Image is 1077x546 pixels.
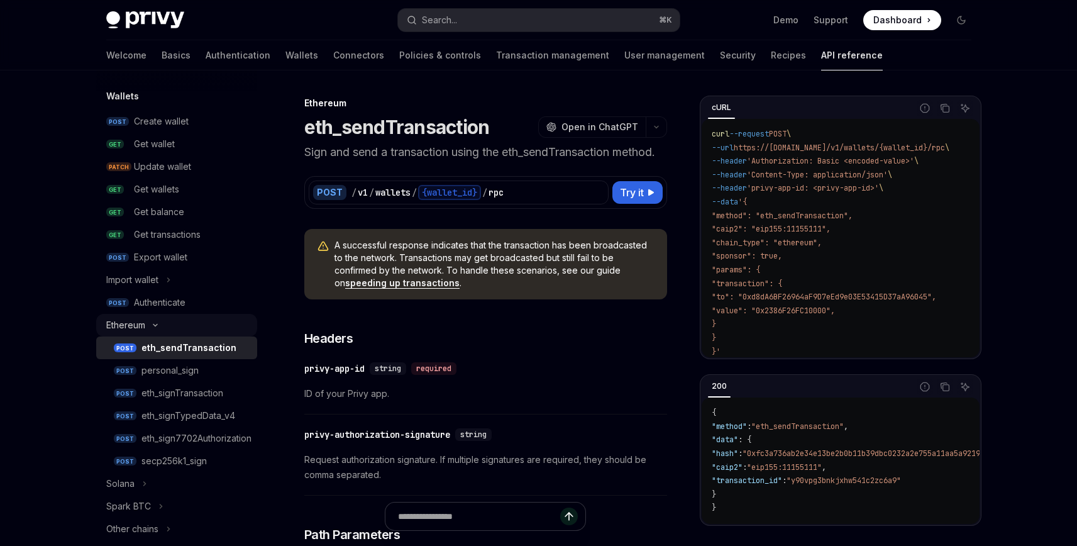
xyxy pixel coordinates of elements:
[873,14,922,26] span: Dashboard
[96,359,257,382] a: POSTpersonal_sign
[134,159,191,174] div: Update wallet
[304,97,667,109] div: Ethereum
[304,428,450,441] div: privy-authorization-signature
[304,330,353,347] span: Headers
[358,186,368,199] div: v1
[96,269,257,291] button: Toggle Import wallet section
[96,133,257,155] a: GETGet wallet
[106,11,184,29] img: dark logo
[375,364,401,374] span: string
[333,40,384,70] a: Connectors
[773,14,798,26] a: Demo
[412,186,417,199] div: /
[822,462,826,472] span: ,
[345,277,460,289] a: speeding up transactions
[96,450,257,472] a: POSTsecp256k1_sign
[96,314,257,337] button: Toggle Ethereum section
[134,250,187,265] div: Export wallet
[375,186,411,199] div: wallets
[712,265,760,275] span: "params": {
[937,379,953,395] button: Copy the contents from the code block
[712,347,721,357] span: }'
[96,291,257,314] a: POSTAuthenticate
[114,457,136,466] span: POST
[712,503,716,513] span: }
[879,183,883,193] span: \
[743,462,747,472] span: :
[917,100,933,116] button: Report incorrect code
[814,14,848,26] a: Support
[612,181,663,204] button: Try it
[712,319,716,329] span: }
[712,489,716,499] span: }
[659,15,672,25] span: ⌘ K
[411,362,456,375] div: required
[106,89,139,104] h5: Wallets
[141,363,199,378] div: personal_sign
[206,40,270,70] a: Authentication
[712,476,782,486] span: "transaction_id"
[560,508,578,525] button: Send message
[712,197,738,207] span: --data
[712,279,782,289] span: "transaction": {
[313,185,346,200] div: POST
[96,472,257,495] button: Toggle Solana section
[96,404,257,427] a: POSTeth_signTypedData_v4
[96,223,257,246] a: GETGet transactions
[134,136,175,152] div: Get wallet
[624,40,705,70] a: User management
[769,129,787,139] span: POST
[369,186,374,199] div: /
[747,462,822,472] span: "eip155:11155111"
[708,100,735,115] div: cURL
[96,178,257,201] a: GETGet wallets
[734,143,945,153] span: https://[DOMAIN_NAME]/v1/wallets/{wallet_id}/rpc
[334,239,654,289] span: A successful response indicates that the transaction has been broadcasted to the network. Transac...
[738,435,751,445] span: : {
[106,162,131,172] span: PATCH
[114,366,136,376] span: POST
[106,253,129,262] span: POST
[708,379,731,394] div: 200
[96,427,257,450] a: POSTeth_sign7702Authorization
[747,421,751,432] span: :
[304,143,667,161] p: Sign and send a transaction using the eth_sendTransaction method.
[134,182,179,197] div: Get wallets
[712,156,747,166] span: --header
[106,230,124,240] span: GET
[141,431,251,446] div: eth_sign7702Authorization
[106,499,151,514] div: Spark BTC
[134,204,184,220] div: Get balance
[106,140,124,149] span: GET
[712,448,738,459] span: "hash"
[114,343,136,353] span: POST
[620,185,644,200] span: Try it
[945,143,949,153] span: \
[96,495,257,518] button: Toggle Spark BTC section
[304,116,490,138] h1: eth_sendTransaction
[141,386,223,401] div: eth_signTransaction
[738,197,747,207] span: '{
[96,110,257,133] a: POSTCreate wallet
[937,100,953,116] button: Copy the contents from the code block
[712,462,743,472] span: "caip2"
[114,434,136,443] span: POST
[712,238,822,248] span: "chain_type": "ethereum",
[712,435,738,445] span: "data"
[712,183,747,193] span: --header
[134,295,185,310] div: Authenticate
[422,13,457,28] div: Search...
[398,503,560,530] input: Ask a question...
[863,10,941,30] a: Dashboard
[134,114,189,129] div: Create wallet
[317,240,329,253] svg: Warning
[106,208,124,217] span: GET
[771,40,806,70] a: Recipes
[106,298,129,308] span: POST
[96,382,257,404] a: POSTeth_signTransaction
[712,129,729,139] span: curl
[747,183,879,193] span: 'privy-app-id: <privy-app-id>'
[141,408,235,423] div: eth_signTypedData_v4
[751,421,844,432] span: "eth_sendTransaction"
[712,292,936,302] span: "to": "0xd8dA6BF26964aF9D7eEd9e03E53415D37aA96045",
